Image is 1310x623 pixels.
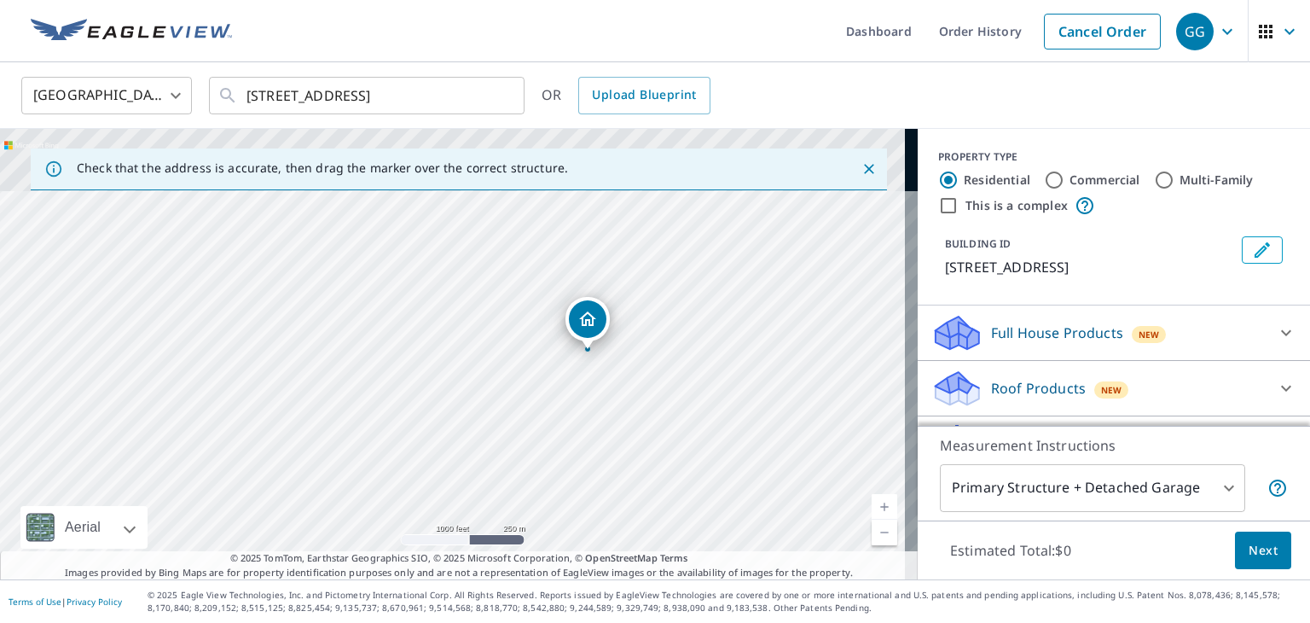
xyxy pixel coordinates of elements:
[67,596,122,608] a: Privacy Policy
[931,312,1296,353] div: Full House ProductsNew
[1101,383,1122,397] span: New
[31,19,232,44] img: EV Logo
[872,520,897,545] a: Current Level 15, Zoom Out
[1069,172,1140,189] label: Commercial
[148,589,1301,614] p: © 2025 Eagle View Technologies, Inc. and Pictometry International Corp. All Rights Reserved. Repo...
[246,72,490,119] input: Search by address or latitude-longitude
[1176,13,1214,50] div: GG
[21,72,192,119] div: [GEOGRAPHIC_DATA]
[940,435,1288,456] p: Measurement Instructions
[1249,540,1278,562] span: Next
[936,532,1085,569] p: Estimated Total: $0
[1235,532,1291,570] button: Next
[1242,236,1283,264] button: Edit building 1
[578,77,710,114] a: Upload Blueprint
[858,158,880,180] button: Close
[77,160,568,176] p: Check that the address is accurate, then drag the marker over the correct structure.
[931,368,1296,409] div: Roof ProductsNew
[1267,478,1288,498] span: Your report will include the primary structure and a detached garage if one exists.
[991,378,1086,399] p: Roof Products
[542,77,710,114] div: OR
[60,506,106,549] div: Aerial
[1139,328,1160,341] span: New
[592,84,696,106] span: Upload Blueprint
[991,323,1123,343] p: Full House Products
[585,551,657,564] a: OpenStreetMap
[945,257,1235,277] p: [STREET_ADDRESS]
[964,172,1030,189] label: Residential
[1044,14,1161,49] a: Cancel Order
[9,596,61,608] a: Terms of Use
[945,236,1011,251] p: BUILDING ID
[1180,172,1254,189] label: Multi-Family
[931,423,1296,464] div: Solar ProductsNew
[230,551,688,566] span: © 2025 TomTom, Earthstar Geographics SIO, © 2025 Microsoft Corporation, ©
[660,551,688,564] a: Terms
[940,464,1245,512] div: Primary Structure + Detached Garage
[872,494,897,520] a: Current Level 15, Zoom In
[9,597,122,607] p: |
[965,197,1068,214] label: This is a complex
[20,506,148,549] div: Aerial
[938,149,1290,165] div: PROPERTY TYPE
[565,297,610,350] div: Dropped pin, building 1, Residential property, 327 Western Hills Dr SE Rio Rancho, NM 87124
